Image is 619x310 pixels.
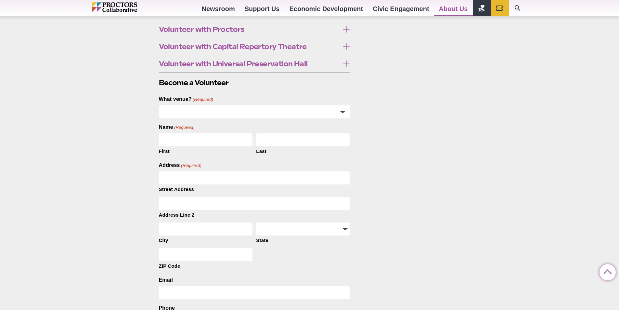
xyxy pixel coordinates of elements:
h2: Become a Volunteer [159,78,350,88]
img: Proctors logo [92,2,165,12]
label: City [159,236,252,244]
label: First [159,146,252,155]
span: Volunteer with Universal Preservation Hall [159,60,340,67]
label: What venue? [159,96,213,103]
span: Volunteer with Proctors [159,26,340,33]
a: Back to Top [600,264,613,277]
legend: Address [159,162,201,169]
label: Address Line 2 [159,210,350,219]
span: Volunteer with Capital Repertory Theatre [159,43,340,50]
span: (Required) [180,163,201,168]
label: Email [159,276,173,284]
label: Street Address [159,184,350,193]
legend: Name [159,124,195,131]
span: (Required) [192,97,213,102]
label: Last [256,146,350,155]
label: State [256,236,350,244]
span: (Required) [174,125,195,130]
label: ZIP Code [159,261,252,270]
